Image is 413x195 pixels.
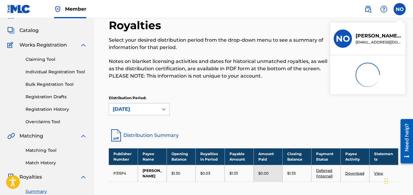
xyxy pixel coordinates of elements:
th: Closing Balance [283,148,311,165]
a: Deferred (Internal) [316,168,333,178]
a: Matching Tool [26,147,87,154]
td: P315F4 [109,165,138,182]
th: Amount Paid [253,148,282,165]
th: Payee Activity [340,148,369,165]
th: Publisher Number [109,148,138,165]
span: Member [65,5,86,12]
th: Payable Amount [225,148,253,165]
a: Match History [26,160,87,166]
img: search [364,5,372,13]
th: Payee Name [138,148,167,165]
img: Matching [7,132,15,140]
p: Notes on blanket licensing activities and dates for historical unmatched royalties, as well as th... [109,58,332,80]
a: Registration History [26,106,87,113]
iframe: Resource Center [396,117,413,165]
a: Distribution Summary [109,128,398,143]
a: Download [345,171,364,176]
img: MLC Logo [7,5,31,13]
img: Works Registration [7,41,15,49]
h2: Royalties [109,19,164,32]
img: help [380,5,387,13]
img: Royalties [7,173,15,181]
img: expand [80,132,87,140]
h3: NO [336,33,350,44]
span: Royalties [19,173,42,181]
div: User Menu [394,3,406,15]
th: Royalties in Period [196,148,225,165]
img: Top Rightsholder [54,5,61,13]
img: Catalog [7,27,15,34]
div: Drag [384,172,388,190]
a: SummarySummary [7,12,44,19]
p: Select your desired distribution period from the drop-down menu to see a summary of information f... [109,37,332,51]
p: $0.00 [258,171,269,176]
img: expand [80,173,87,181]
span: Works Registration [19,41,67,49]
p: Natalie Otto [356,32,402,40]
a: Public Search [362,3,374,15]
p: $1.30 [171,171,180,176]
a: Registration Drafts [26,94,87,100]
img: preloader [356,63,380,87]
div: [DATE] [113,106,155,113]
p: natalieottomusic@gmail.com [356,40,402,45]
p: $0.03 [200,171,210,176]
a: Overclaims Tool [26,119,87,125]
iframe: Chat Widget [383,166,413,195]
img: distribution-summary-pdf [109,128,123,143]
img: expand [80,41,87,49]
span: Matching [19,132,43,140]
th: Opening Balance [167,148,196,165]
th: Statements [369,148,398,165]
td: [PERSON_NAME] [138,165,167,182]
a: CatalogCatalog [7,27,39,34]
a: Bulk Registration Tool [26,81,87,88]
a: Individual Registration Tool [26,69,87,75]
div: Help [378,3,390,15]
p: $1.33 [287,171,296,176]
a: Claiming Tool [26,56,87,63]
th: Payment Status [311,148,340,165]
p: Distribution Period: [109,95,170,101]
p: $1.33 [229,171,238,176]
span: Catalog [19,27,39,34]
a: View [374,171,383,176]
a: Summary [26,188,87,195]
